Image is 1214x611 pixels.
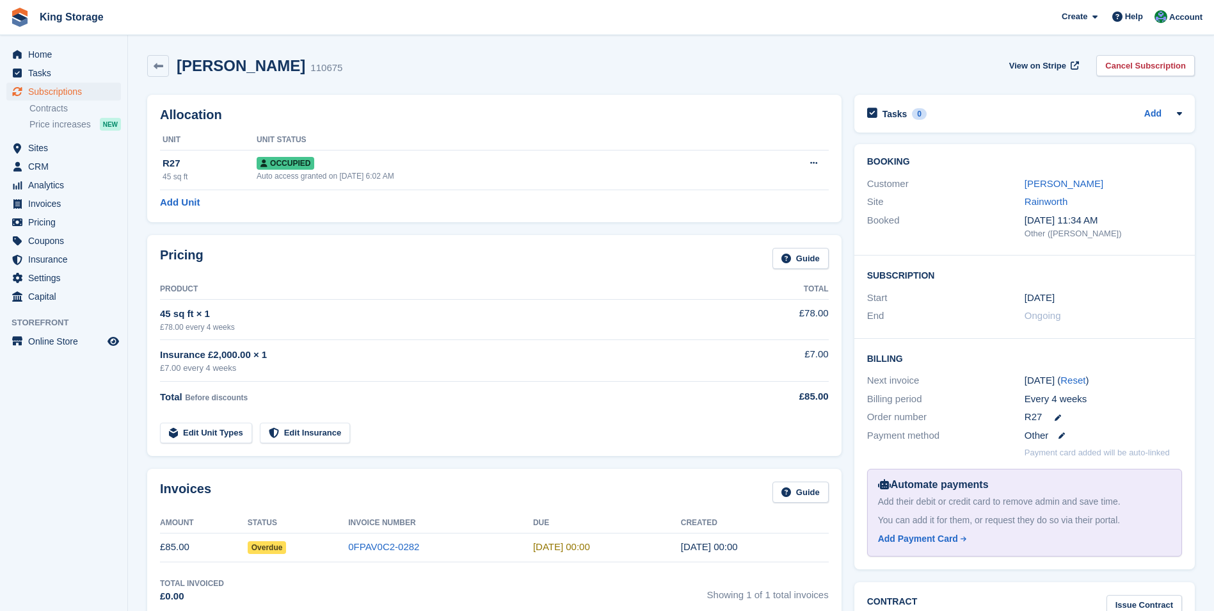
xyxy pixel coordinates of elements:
[1169,11,1202,24] span: Account
[35,6,109,28] a: King Storage
[1004,55,1082,76] a: View on Stripe
[28,269,105,287] span: Settings
[1025,446,1170,459] p: Payment card added will be auto-linked
[867,392,1025,407] div: Billing period
[29,117,121,131] a: Price increases NEW
[28,64,105,82] span: Tasks
[739,279,829,300] th: Total
[160,391,182,402] span: Total
[12,316,127,329] span: Storefront
[1025,310,1061,321] span: Ongoing
[160,482,211,503] h2: Invoices
[28,232,105,250] span: Coupons
[1154,10,1167,23] img: John King
[1025,291,1055,305] time: 2025-10-03 23:00:00 UTC
[29,118,91,131] span: Price increases
[867,309,1025,323] div: End
[6,232,121,250] a: menu
[348,541,419,552] a: 0FPAV0C2-0282
[867,373,1025,388] div: Next invoice
[681,541,738,552] time: 2025-10-03 23:00:22 UTC
[28,332,105,350] span: Online Store
[1025,196,1068,207] a: Rainworth
[28,288,105,305] span: Capital
[160,589,224,604] div: £0.00
[1025,178,1103,189] a: [PERSON_NAME]
[1125,10,1143,23] span: Help
[883,108,907,120] h2: Tasks
[533,513,681,534] th: Due
[867,268,1182,281] h2: Subscription
[6,195,121,213] a: menu
[1096,55,1195,76] a: Cancel Subscription
[878,514,1171,527] div: You can add it for them, or request they do so via their portal.
[6,64,121,82] a: menu
[867,157,1182,167] h2: Booking
[739,299,829,339] td: £78.00
[6,332,121,350] a: menu
[6,269,121,287] a: menu
[867,410,1025,425] div: Order number
[348,513,533,534] th: Invoice Number
[28,83,105,101] span: Subscriptions
[6,83,121,101] a: menu
[248,541,287,554] span: Overdue
[867,177,1025,191] div: Customer
[772,248,829,269] a: Guide
[867,213,1025,240] div: Booked
[1062,10,1087,23] span: Create
[28,213,105,231] span: Pricing
[260,423,351,444] a: Edit Insurance
[6,158,121,175] a: menu
[257,130,735,151] th: Unit Status
[6,288,121,305] a: menu
[533,541,590,552] time: 2025-10-04 23:00:00 UTC
[6,45,121,63] a: menu
[28,139,105,157] span: Sites
[772,482,829,503] a: Guide
[6,250,121,268] a: menu
[739,389,829,404] div: £85.00
[6,213,121,231] a: menu
[1009,60,1066,72] span: View on Stripe
[707,578,829,604] span: Showing 1 of 1 total invoices
[878,532,958,546] div: Add Payment Card
[160,248,204,269] h2: Pricing
[248,513,349,534] th: Status
[1025,227,1182,240] div: Other ([PERSON_NAME])
[160,279,739,300] th: Product
[28,45,105,63] span: Home
[160,195,200,210] a: Add Unit
[867,352,1182,364] h2: Billing
[867,428,1025,443] div: Payment method
[28,195,105,213] span: Invoices
[867,291,1025,305] div: Start
[6,139,121,157] a: menu
[160,362,739,375] div: £7.00 every 4 weeks
[160,322,739,333] div: £78.00 every 4 weeks
[257,157,314,170] span: Occupied
[867,195,1025,209] div: Site
[878,477,1171,493] div: Automate payments
[163,156,257,171] div: R27
[160,130,257,151] th: Unit
[160,513,248,534] th: Amount
[100,118,121,131] div: NEW
[878,495,1171,509] div: Add their debit or credit card to remove admin and save time.
[257,170,735,182] div: Auto access granted on [DATE] 6:02 AM
[310,61,342,76] div: 110675
[177,57,305,74] h2: [PERSON_NAME]
[28,250,105,268] span: Insurance
[739,340,829,382] td: £7.00
[185,393,248,402] span: Before discounts
[106,334,121,349] a: Preview store
[1025,213,1182,228] div: [DATE] 11:34 AM
[28,158,105,175] span: CRM
[28,176,105,194] span: Analytics
[681,513,829,534] th: Created
[878,532,1166,546] a: Add Payment Card
[160,348,739,363] div: Insurance £2,000.00 × 1
[160,307,739,322] div: 45 sq ft × 1
[160,108,829,122] h2: Allocation
[160,533,248,562] td: £85.00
